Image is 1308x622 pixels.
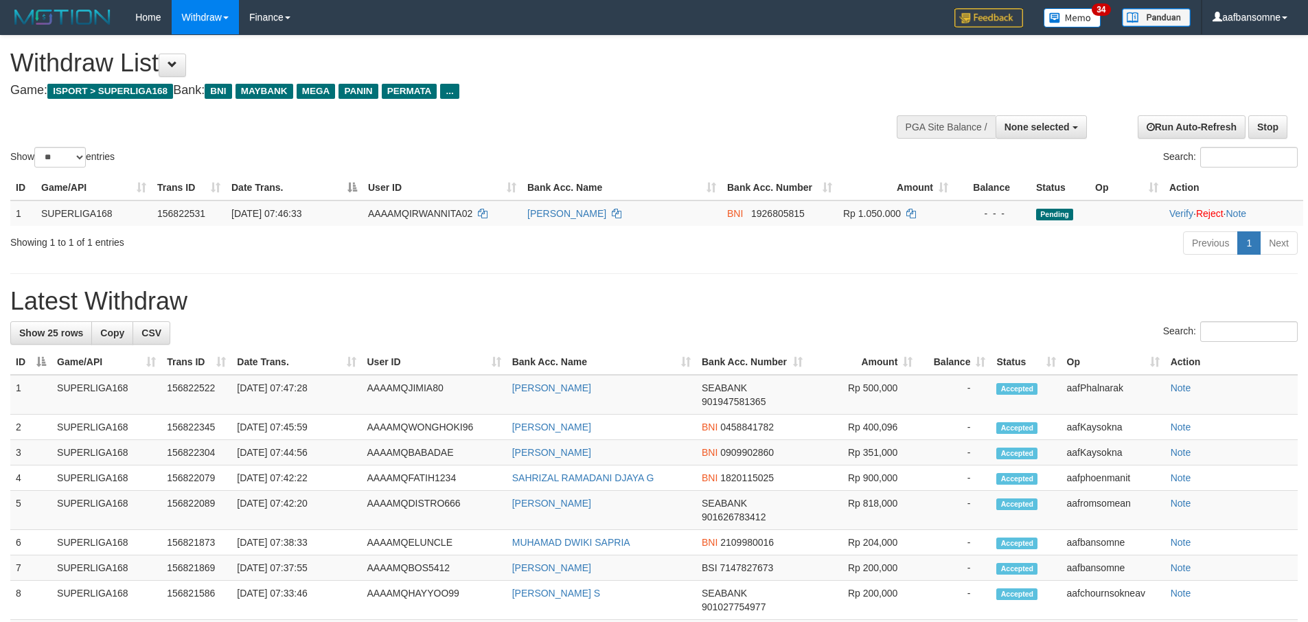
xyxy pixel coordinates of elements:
td: - [918,415,991,440]
td: [DATE] 07:37:55 [231,555,361,581]
td: - [918,581,991,620]
a: [PERSON_NAME] S [512,588,600,599]
a: [PERSON_NAME] [512,447,591,458]
td: AAAAMQWONGHOKI96 [362,415,507,440]
td: - [918,375,991,415]
td: SUPERLIGA168 [51,375,161,415]
span: [DATE] 07:46:33 [231,208,301,219]
span: Accepted [996,498,1037,510]
td: Rp 351,000 [808,440,918,465]
a: Next [1260,231,1298,255]
button: None selected [996,115,1087,139]
td: - [918,530,991,555]
td: · · [1164,200,1303,226]
span: BNI [702,447,718,458]
td: AAAAMQFATIH1234 [362,465,507,491]
th: ID: activate to sort column descending [10,349,51,375]
td: SUPERLIGA168 [51,440,161,465]
select: Showentries [34,147,86,168]
span: Rp 1.050.000 [843,208,901,219]
td: Rp 900,000 [808,465,918,491]
th: User ID: activate to sort column ascending [363,175,522,200]
span: BNI [702,537,718,548]
td: aafromsomean [1062,491,1165,530]
div: PGA Site Balance / [897,115,996,139]
span: Copy 0458841782 to clipboard [720,422,774,433]
a: Run Auto-Refresh [1138,115,1246,139]
td: aafphoenmanit [1062,465,1165,491]
td: [DATE] 07:38:33 [231,530,361,555]
img: panduan.png [1122,8,1191,27]
span: Copy 901027754977 to clipboard [702,601,766,612]
td: SUPERLIGA168 [51,415,161,440]
td: 156821586 [161,581,231,620]
a: [PERSON_NAME] [512,422,591,433]
td: [DATE] 07:42:22 [231,465,361,491]
a: Previous [1183,231,1238,255]
a: Reject [1196,208,1224,219]
span: ... [440,84,459,99]
span: CSV [141,327,161,338]
td: [DATE] 07:44:56 [231,440,361,465]
th: Balance: activate to sort column ascending [918,349,991,375]
td: - [918,555,991,581]
a: Show 25 rows [10,321,92,345]
span: Copy 0909902860 to clipboard [720,447,774,458]
span: SEABANK [702,498,747,509]
td: Rp 200,000 [808,555,918,581]
div: Showing 1 to 1 of 1 entries [10,230,535,249]
td: aafbansomne [1062,530,1165,555]
td: aafKaysokna [1062,440,1165,465]
a: [PERSON_NAME] [512,562,591,573]
td: - [918,465,991,491]
span: SEABANK [702,382,747,393]
span: Accepted [996,473,1037,485]
td: AAAAMQBOS5412 [362,555,507,581]
td: 3 [10,440,51,465]
a: Note [1226,208,1246,219]
td: 6 [10,530,51,555]
td: Rp 204,000 [808,530,918,555]
a: Verify [1169,208,1193,219]
th: Trans ID: activate to sort column ascending [161,349,231,375]
th: Game/API: activate to sort column ascending [36,175,152,200]
td: 156822089 [161,491,231,530]
td: SUPERLIGA168 [51,555,161,581]
a: Note [1171,472,1191,483]
td: Rp 200,000 [808,581,918,620]
span: Copy 901947581365 to clipboard [702,396,766,407]
a: Note [1171,562,1191,573]
th: User ID: activate to sort column ascending [362,349,507,375]
td: 1 [10,200,36,226]
td: 156821869 [161,555,231,581]
td: Rp 818,000 [808,491,918,530]
td: 156822304 [161,440,231,465]
th: Date Trans.: activate to sort column ascending [231,349,361,375]
span: 156822531 [157,208,205,219]
span: Show 25 rows [19,327,83,338]
a: [PERSON_NAME] [512,498,591,509]
a: Note [1171,422,1191,433]
span: 34 [1092,3,1110,16]
img: Button%20Memo.svg [1044,8,1101,27]
input: Search: [1200,321,1298,342]
a: Stop [1248,115,1287,139]
span: AAAAMQIRWANNITA02 [368,208,472,219]
td: 156822079 [161,465,231,491]
a: Note [1171,382,1191,393]
span: ISPORT > SUPERLIGA168 [47,84,173,99]
span: MAYBANK [236,84,293,99]
th: Game/API: activate to sort column ascending [51,349,161,375]
h1: Latest Withdraw [10,288,1298,315]
span: Accepted [996,563,1037,575]
span: Copy 1926805815 to clipboard [751,208,805,219]
a: 1 [1237,231,1261,255]
span: None selected [1005,122,1070,133]
span: Copy [100,327,124,338]
td: Rp 400,096 [808,415,918,440]
td: AAAAMQELUNCLE [362,530,507,555]
h1: Withdraw List [10,49,858,77]
span: Accepted [996,383,1037,395]
td: SUPERLIGA168 [51,465,161,491]
a: Note [1171,447,1191,458]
